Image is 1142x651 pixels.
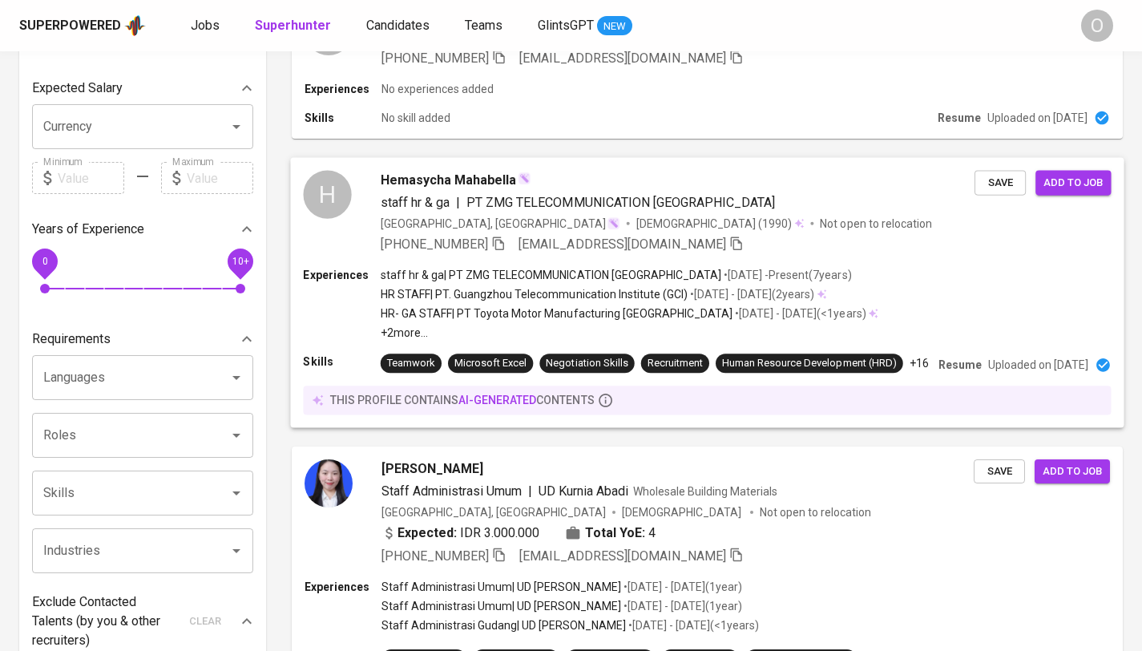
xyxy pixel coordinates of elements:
a: Superpoweredapp logo [19,14,146,38]
b: Expected: [397,524,457,543]
b: Total YoE: [585,524,645,543]
div: Recruitment [648,356,703,371]
img: magic_wand.svg [607,216,620,229]
button: Add to job [1035,170,1111,195]
img: app logo [124,14,146,38]
span: [DEMOGRAPHIC_DATA] [622,504,744,520]
div: Requirements [32,323,253,355]
p: • [DATE] - [DATE] ( <1 years ) [626,617,759,633]
input: Value [187,162,253,194]
span: Save [982,463,1017,481]
div: Microsoft Excel [454,356,527,371]
p: Resume [938,110,981,126]
p: Experiences [303,266,380,282]
span: Jobs [191,18,220,33]
p: No experiences added [381,81,494,97]
span: Wholesale Building Materials [633,485,777,498]
div: [GEOGRAPHIC_DATA], [GEOGRAPHIC_DATA] [381,215,620,231]
span: Candidates [366,18,430,33]
p: HR- GA STAFF | PT Toyota Motor Manufacturing [GEOGRAPHIC_DATA] [381,305,732,321]
p: Skills [303,354,380,370]
p: • [DATE] - [DATE] ( 1 year ) [621,579,742,595]
span: Add to job [1043,463,1102,481]
div: O [1081,10,1113,42]
p: • [DATE] - [DATE] ( 2 years ) [688,286,814,302]
button: Save [975,170,1026,195]
span: [PERSON_NAME] [381,459,483,479]
div: Superpowered [19,17,121,35]
span: AI-generated [458,394,536,406]
a: Candidates [366,16,433,36]
p: No skill added [381,110,450,126]
p: Staff Administrasi Umum | UD [PERSON_NAME] [381,598,621,614]
p: Requirements [32,330,111,349]
span: Hemasycha Mahabella [381,170,517,189]
span: UD Kurnia Abadi [539,483,628,499]
a: Superhunter [255,16,334,36]
span: [EMAIL_ADDRESS][DOMAIN_NAME] [519,51,726,66]
input: Value [58,162,124,194]
span: [PHONE_NUMBER] [381,548,489,564]
button: Open [225,540,248,562]
span: [EMAIL_ADDRESS][DOMAIN_NAME] [519,236,726,251]
div: [GEOGRAPHIC_DATA], [GEOGRAPHIC_DATA] [381,504,606,520]
button: Save [974,459,1025,484]
p: • [DATE] - [DATE] ( 1 year ) [621,598,742,614]
p: Uploaded on [DATE] [988,357,1088,373]
span: [PHONE_NUMBER] [381,236,488,251]
span: [DEMOGRAPHIC_DATA] [636,215,758,231]
div: Exclude Contacted Talents (by you & other recruiters)clear [32,592,253,650]
button: Open [225,115,248,138]
p: • [DATE] - [DATE] ( <1 years ) [732,305,866,321]
div: Years of Experience [32,213,253,245]
span: Teams [465,18,502,33]
img: magic_wand.svg [518,172,531,184]
div: IDR 3.000.000 [381,524,539,543]
span: PT ZMG TELECOMMUNICATION [GEOGRAPHIC_DATA] [466,194,775,209]
a: GlintsGPT NEW [538,16,632,36]
span: [EMAIL_ADDRESS][DOMAIN_NAME] [519,548,726,564]
span: 0 [42,256,47,267]
span: staff hr & ga [381,194,450,209]
span: 10+ [232,256,248,267]
span: | [528,482,532,501]
p: +2 more ... [381,325,878,341]
span: [PHONE_NUMBER] [381,51,489,66]
button: Open [225,424,248,447]
a: Jobs [191,16,223,36]
span: Add to job [1043,173,1103,192]
span: Save [983,173,1018,192]
p: HR STAFF | PT. Guangzhou Telecommunication Institute (GCI) [381,286,688,302]
span: GlintsGPT [538,18,594,33]
p: staff hr & ga | PT ZMG TELECOMMUNICATION [GEOGRAPHIC_DATA] [381,266,721,282]
p: Staff Administrasi Umum | UD [PERSON_NAME] [381,579,621,595]
p: Resume [938,357,982,373]
button: Open [225,482,248,504]
p: Skills [305,110,381,126]
p: Staff Administrasi Gudang | UD [PERSON_NAME] [381,617,626,633]
span: 4 [648,524,656,543]
p: Not open to relocation [820,215,931,231]
p: Exclude Contacted Talents (by you & other recruiters) [32,592,180,650]
button: Add to job [1035,459,1110,484]
div: (1990) [636,215,805,231]
p: Expected Salary [32,79,123,98]
div: H [303,170,351,218]
div: Human Resource Development (HRD) [722,356,897,371]
button: Open [225,366,248,389]
p: +16 [910,355,929,371]
a: Teams [465,16,506,36]
div: Negotiation Skills [546,356,627,371]
img: 6f2a4abc5813696251c03fb0ec23fe74.jpg [305,459,353,507]
p: Years of Experience [32,220,144,239]
p: Uploaded on [DATE] [987,110,1088,126]
a: HHemasycha Mahabellastaff hr & ga|PT ZMG TELECOMMUNICATION [GEOGRAPHIC_DATA][GEOGRAPHIC_DATA], [G... [292,158,1123,427]
p: this profile contains contents [330,392,595,408]
p: Experiences [305,81,381,97]
span: Staff Administrasi Umum [381,483,522,499]
p: • [DATE] - Present ( 7 years ) [721,266,851,282]
div: Teamwork [387,356,435,371]
b: Superhunter [255,18,331,33]
span: NEW [597,18,632,34]
div: Expected Salary [32,72,253,104]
